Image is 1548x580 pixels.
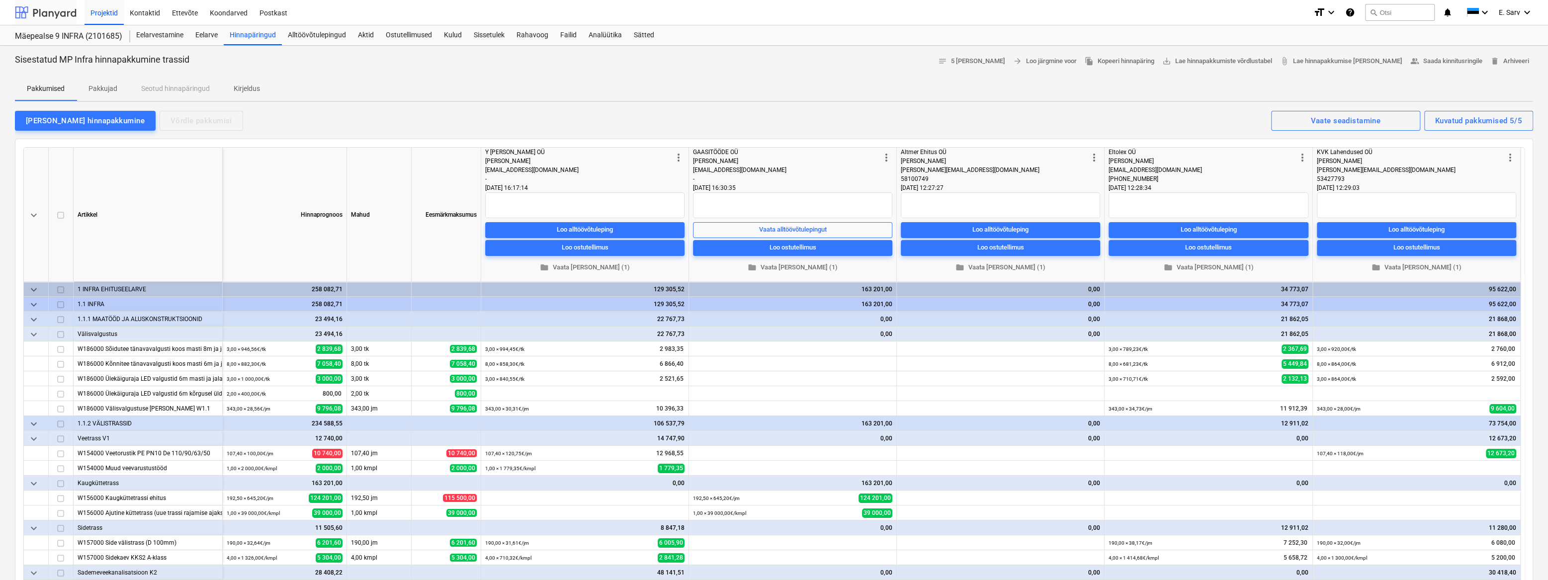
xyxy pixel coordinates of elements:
[1521,6,1533,18] i: keyboard_arrow_down
[1162,57,1171,66] span: save_alt
[693,496,740,501] small: 192,50 × 645,20€ / jm
[693,222,892,238] button: Vaata alltöövõtulepingut
[455,390,477,398] span: 800,00
[1317,406,1361,412] small: 343,00 × 28,00€ / jm
[227,297,343,312] div: 258 082,71
[1081,54,1158,69] button: Kopeeri hinnapäring
[1486,54,1533,69] button: Arhiveeri
[511,25,554,45] a: Rahavoog
[15,54,189,66] p: Sisestatud MP Infra hinnapakkumine trassid
[1321,262,1512,273] span: Vaata [PERSON_NAME] (1)
[450,405,477,413] span: 9 796,08
[557,224,613,236] div: Loo alltöövõtuleping
[485,260,685,275] button: Vaata [PERSON_NAME] (1)
[1109,312,1308,327] div: 21 862,05
[1317,540,1361,546] small: 190,00 × 32,00€ / jm
[224,25,282,45] a: Hinnapäringud
[1388,224,1445,236] div: Loo alltöövõtuleping
[693,510,746,516] small: 1,00 × 39 000,00€ / kmpl
[1498,532,1548,580] iframe: Chat Widget
[1109,297,1308,312] div: 34 773,07
[1276,54,1406,69] a: Lae hinnapakkumise [PERSON_NAME]
[468,25,511,45] div: Sissetulek
[901,222,1100,238] button: Loo alltöövõtuleping
[658,464,685,473] span: 1 779,35
[977,242,1024,253] div: Loo ostutellimus
[446,449,477,457] span: 10 740,00
[15,111,156,131] button: [PERSON_NAME] hinnapakkumine
[901,431,1100,446] div: 0,00
[1280,56,1402,67] span: Lae hinnapakkumise [PERSON_NAME]
[1370,8,1377,16] span: search
[1406,54,1486,69] button: Saada kinnitusringile
[1109,166,1202,173] span: [EMAIL_ADDRESS][DOMAIN_NAME]
[1279,405,1308,413] span: 11 912,39
[1490,56,1529,67] span: Arhiveeri
[485,520,685,535] div: 8 847,18
[227,520,343,535] div: 11 505,60
[78,461,218,475] div: W154000 Muud veevarustustööd
[1109,406,1152,412] small: 343,00 × 34,73€ / jm
[901,148,1088,157] div: Altmer Ehitus OÜ
[380,25,438,45] a: Ostutellimused
[693,260,892,275] button: Vaata [PERSON_NAME] (1)
[1109,174,1296,183] div: [PHONE_NUMBER]
[693,157,880,166] div: [PERSON_NAME]
[1410,57,1419,66] span: people_alt
[1164,263,1173,272] span: folder
[282,25,352,45] a: Alltöövõtulepingud
[347,461,412,476] div: 1,00 kmpl
[1365,4,1435,21] button: Otsi
[934,54,1009,69] button: 5 [PERSON_NAME]
[1317,476,1516,491] div: 0,00
[583,25,628,45] a: Analüütika
[1490,375,1516,383] span: 2 592,00
[1317,520,1516,535] div: 11 280,00
[485,476,685,491] div: 0,00
[1317,361,1356,367] small: 8,00 × 864,00€ / tk
[1325,6,1337,18] i: keyboard_arrow_down
[693,166,786,173] span: [EMAIL_ADDRESS][DOMAIN_NAME]
[316,374,343,384] span: 3 000,00
[438,25,468,45] div: Kulud
[1088,152,1100,164] span: more_vert
[1317,222,1516,238] button: Loo alltöövõtuleping
[1317,183,1516,192] div: [DATE] 12:29:03
[316,553,343,563] span: 5 304,00
[901,157,1088,166] div: [PERSON_NAME]
[659,345,685,353] span: 2 983,35
[28,522,40,534] span: keyboard_arrow_down
[554,25,583,45] a: Failid
[1435,114,1522,127] div: Kuvatud pakkumised 5/5
[693,476,892,491] div: 163 201,00
[1282,374,1308,384] span: 2 132,13
[1317,148,1504,157] div: KVK Lahendused OÜ
[1393,242,1440,253] div: Loo ostutellimus
[1109,540,1152,546] small: 190,00 × 38,17€ / jm
[227,312,343,327] div: 23 494,16
[1317,174,1504,183] div: 53427793
[1013,57,1022,66] span: arrow_forward
[759,224,827,236] div: Vaata alltöövõtulepingut
[901,416,1100,431] div: 0,00
[1009,54,1081,69] button: Loo järgmine voor
[347,491,412,505] div: 192,50 jm
[1085,56,1154,67] span: Kopeeri hinnapäring
[347,356,412,371] div: 8,00 tk
[938,57,947,66] span: notes
[485,222,685,238] button: Loo alltöövõtuleping
[693,183,892,192] div: [DATE] 16:30:35
[28,433,40,445] span: keyboard_arrow_down
[1271,111,1420,131] button: Vaate seadistamine
[309,494,343,503] span: 124 201,00
[901,260,1100,275] button: Vaata [PERSON_NAME] (1)
[450,345,477,353] span: 2 839,68
[693,240,892,256] button: Loo ostutellimus
[1317,297,1516,312] div: 95 622,00
[227,496,273,501] small: 192,50 × 645,20€ / jm
[485,361,524,367] small: 8,00 × 858,30€ / tk
[1424,111,1533,131] button: Kuvatud pakkumised 5/5
[972,224,1029,236] div: Loo alltöövõtuleping
[901,240,1100,256] button: Loo ostutellimus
